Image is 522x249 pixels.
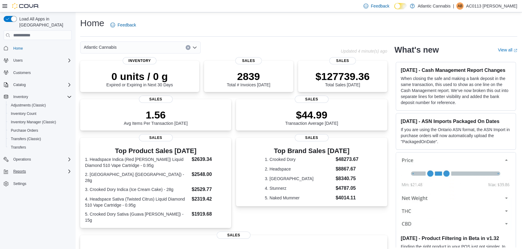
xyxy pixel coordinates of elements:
[316,70,370,87] div: Total Sales [DATE]
[11,137,41,141] span: Transfers (Classic)
[8,144,28,151] a: Transfers
[265,147,359,155] h3: Top Brand Sales [DATE]
[401,67,511,73] h3: [DATE] - Cash Management Report Changes
[329,57,356,64] span: Sales
[394,3,407,9] input: Dark Mode
[285,109,338,126] div: Transaction Average [DATE]
[1,56,74,65] button: Users
[4,41,72,204] nav: Complex example
[11,103,46,108] span: Adjustments (Classic)
[227,70,270,82] p: 2839
[227,70,270,87] div: Total # Invoices [DATE]
[106,70,173,87] div: Expired or Expiring in Next 30 Days
[13,157,31,162] span: Operations
[6,101,74,109] button: Adjustments (Classic)
[8,127,72,134] span: Purchase Orders
[108,19,138,31] a: Feedback
[217,232,250,239] span: Sales
[11,145,26,150] span: Transfers
[124,109,188,121] p: 1.56
[265,156,333,162] dt: 1. Crooked Dory
[336,165,359,173] dd: $8867.67
[336,194,359,201] dd: $4014.11
[192,156,226,163] dd: $2639.34
[285,109,338,121] p: $44.99
[192,211,226,218] dd: $1919.68
[514,49,517,52] svg: External link
[1,68,74,77] button: Customers
[265,195,333,201] dt: 5. Naked Mummer
[11,168,72,175] span: Reports
[192,45,197,50] button: Open list of options
[11,69,72,76] span: Customers
[456,2,464,10] div: AC0113 Baker Jory
[8,135,72,143] span: Transfers (Classic)
[401,235,511,241] h3: [DATE] - Product Filtering in Beta in v1.32
[118,22,136,28] span: Feedback
[8,110,72,117] span: Inventory Count
[401,127,511,145] p: If you are using the Ontario ASN format, the ASN Import in purchase orders will now automatically...
[418,2,451,10] p: Atlantic Cannabis
[453,2,454,10] p: |
[17,16,72,28] span: Load All Apps in [GEOGRAPHIC_DATA]
[11,69,33,76] a: Customers
[11,45,25,52] a: Home
[265,166,333,172] dt: 2. Headspace
[124,109,188,126] div: Avg Items Per Transaction [DATE]
[13,58,23,63] span: Users
[6,126,74,135] button: Purchase Orders
[371,3,389,9] span: Feedback
[84,44,117,51] span: Atlantic Cannabis
[11,81,28,88] button: Catalog
[192,186,226,193] dd: $2529.77
[13,70,31,75] span: Customers
[265,176,333,182] dt: 3. [GEOGRAPHIC_DATA]
[11,128,38,133] span: Purchase Orders
[85,147,226,155] h3: Top Product Sales [DATE]
[85,196,189,208] dt: 4. Headspace Sativa (Twisted Citrus) Liquid Diamond 510 Vape Cartridge - 0.95g
[123,57,156,64] span: Inventory
[316,70,370,82] p: $127739.36
[1,93,74,101] button: Inventory
[8,118,58,126] a: Inventory Manager (Classic)
[85,156,189,168] dt: 1. Headspace Indica (Red [PERSON_NAME]) Liquid Diamond 510 Vape Cartridge - 0.95g
[11,120,56,124] span: Inventory Manager (Classic)
[336,156,359,163] dd: $48273.67
[11,57,72,64] span: Users
[192,171,226,178] dd: $2548.00
[1,44,74,52] button: Home
[11,111,36,116] span: Inventory Count
[6,109,74,118] button: Inventory Count
[13,46,23,51] span: Home
[1,155,74,164] button: Operations
[85,171,189,183] dt: 2. [GEOGRAPHIC_DATA] ([GEOGRAPHIC_DATA]) - 28g
[11,156,33,163] button: Operations
[8,110,39,117] a: Inventory Count
[11,156,72,163] span: Operations
[13,181,26,186] span: Settings
[458,2,462,10] span: AB
[1,167,74,176] button: Reports
[186,45,190,50] button: Clear input
[11,168,28,175] button: Reports
[11,81,72,88] span: Catalog
[498,48,517,52] a: View allExternal link
[192,195,226,203] dd: $2319.42
[13,94,28,99] span: Inventory
[85,211,189,223] dt: 5. Crooked Dory Sativa (Guava [PERSON_NAME]) - 15g
[12,3,39,9] img: Cova
[13,82,26,87] span: Catalog
[6,135,74,143] button: Transfers (Classic)
[11,180,29,187] a: Settings
[466,2,517,10] p: AC0113 [PERSON_NAME]
[11,93,30,100] button: Inventory
[8,102,72,109] span: Adjustments (Classic)
[106,70,173,82] p: 0 units / 0 g
[11,57,25,64] button: Users
[295,134,329,141] span: Sales
[8,102,48,109] a: Adjustments (Classic)
[401,75,511,106] p: When closing the safe and making a bank deposit in the same transaction, this used to show as one...
[11,44,72,52] span: Home
[6,118,74,126] button: Inventory Manager (Classic)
